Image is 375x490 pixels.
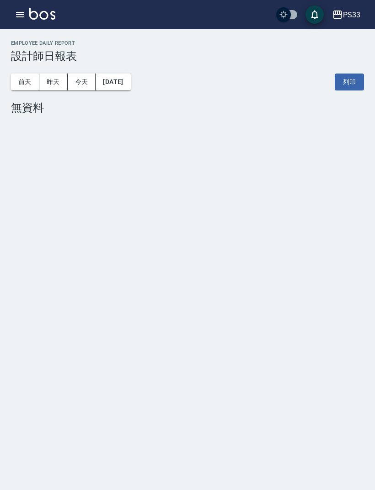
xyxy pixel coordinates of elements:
[29,8,55,20] img: Logo
[343,9,360,21] div: PS33
[68,74,96,90] button: 今天
[11,40,364,46] h2: Employee Daily Report
[305,5,324,24] button: save
[39,74,68,90] button: 昨天
[11,101,364,114] div: 無資料
[335,74,364,90] button: 列印
[11,50,364,63] h3: 設計師日報表
[11,74,39,90] button: 前天
[328,5,364,24] button: PS33
[96,74,130,90] button: [DATE]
